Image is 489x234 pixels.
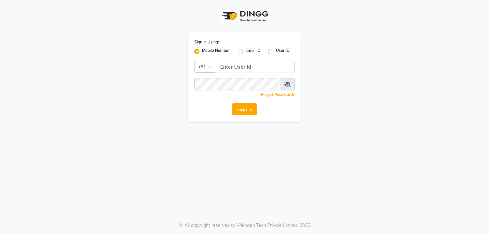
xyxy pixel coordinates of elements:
[194,78,280,90] input: Username
[245,48,260,55] label: Email ID
[276,48,290,55] label: User ID
[216,61,295,73] input: Username
[194,39,219,45] label: Sign In Using:
[219,6,270,26] img: logo1.svg
[202,48,230,55] label: Mobile Number
[232,103,257,115] button: Sign In
[261,92,295,97] a: Forgot Password?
